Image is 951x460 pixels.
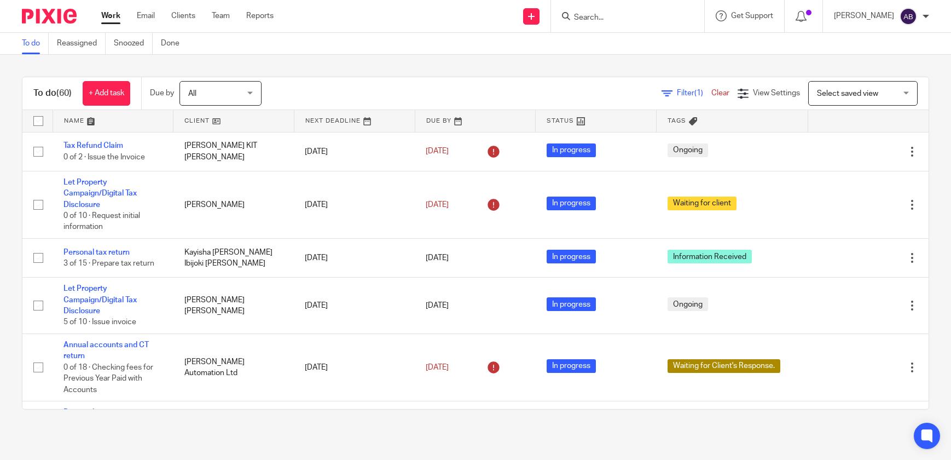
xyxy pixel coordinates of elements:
a: Email [137,10,155,21]
span: All [188,90,196,97]
span: In progress [547,250,596,263]
span: Information Received [668,250,752,263]
a: Clients [171,10,195,21]
td: [DATE] [294,171,415,238]
span: 5 of 10 · Issue invoice [63,319,136,326]
a: Snoozed [114,33,153,54]
td: [PERSON_NAME] KIT [PERSON_NAME] [173,132,294,171]
span: [DATE] [426,148,449,156]
td: [PERSON_NAME] Automation Ltd [173,334,294,401]
span: 0 of 18 · Checking fees for Previous Year Paid with Accounts [63,364,153,394]
span: Waiting for Client's Response. [668,359,780,373]
span: In progress [547,197,596,210]
span: Filter [677,89,711,97]
p: Due by [150,88,174,99]
input: Search [573,13,671,23]
span: [DATE] [426,254,449,262]
span: In progress [547,143,596,157]
a: Let Property Campaign/Digital Tax Disclosure [63,179,137,209]
a: Tax Refund Claim [63,142,123,150]
span: Tags [668,118,686,124]
td: Kayisha [PERSON_NAME] Ibijoki [PERSON_NAME] [173,239,294,278]
a: Done [161,33,188,54]
a: Clear [711,89,729,97]
td: [PERSON_NAME] KIT [PERSON_NAME] [173,401,294,458]
span: Ongoing [668,297,708,311]
img: Pixie [22,9,77,24]
td: [PERSON_NAME] [173,171,294,238]
td: [PERSON_NAME] [PERSON_NAME] [173,278,294,334]
a: + Add task [83,81,130,106]
span: [DATE] [426,201,449,209]
a: Annual accounts and CT return [63,341,149,360]
a: Reports [246,10,274,21]
td: [DATE] [294,278,415,334]
a: Let Property Campaign/Digital Tax Disclosure [63,285,137,315]
span: In progress [547,297,596,311]
span: 0 of 2 · Issue the Invoice [63,153,145,161]
h1: To do [33,88,72,99]
span: 3 of 15 · Prepare tax return [63,260,154,267]
span: Select saved view [817,90,878,97]
span: View Settings [753,89,800,97]
a: Personal tax return [63,249,130,256]
td: [DATE] [294,132,415,171]
span: (60) [56,89,72,97]
a: Reassigned [57,33,106,54]
img: svg%3E [900,8,917,25]
span: Ongoing [668,143,708,157]
td: [DATE] [294,401,415,458]
span: In progress [547,359,596,373]
span: [DATE] [426,302,449,309]
td: [DATE] [294,239,415,278]
p: [PERSON_NAME] [834,10,894,21]
a: To do [22,33,49,54]
a: Personal tax return [63,409,130,416]
span: [DATE] [426,364,449,371]
td: [DATE] [294,334,415,401]
span: (1) [694,89,703,97]
span: Waiting for client [668,197,737,210]
a: Team [212,10,230,21]
a: Work [101,10,120,21]
span: Get Support [731,12,773,20]
span: 0 of 10 · Request initial information [63,212,140,231]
